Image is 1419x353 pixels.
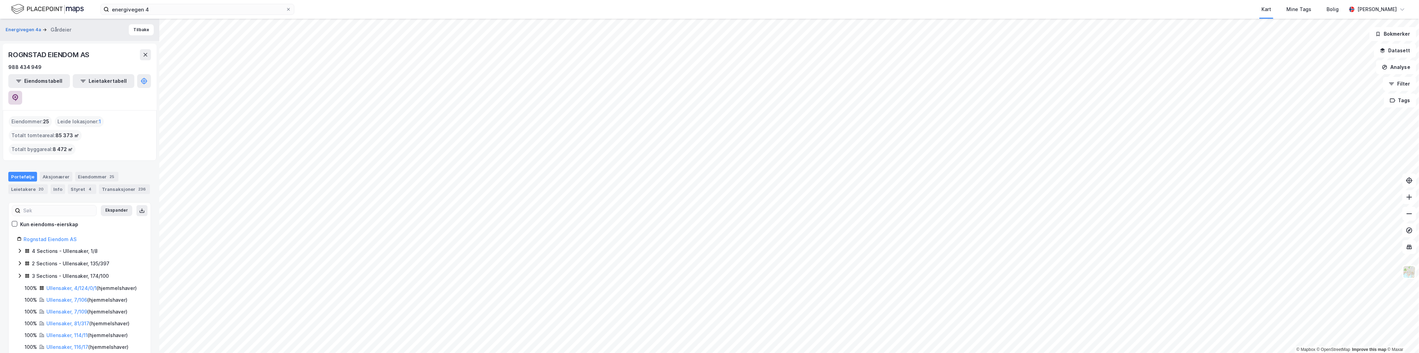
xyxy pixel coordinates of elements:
[55,131,79,140] span: 85 373 ㎡
[46,331,128,339] div: ( hjemmelshaver )
[25,331,37,339] div: 100%
[46,320,89,326] a: Ullensaker, 81/317
[25,284,37,292] div: 100%
[101,205,132,216] button: Ekspander
[9,144,75,155] div: Totalt byggareal :
[46,344,88,350] a: Ullensaker, 116/17
[25,296,37,304] div: 100%
[1369,27,1416,41] button: Bokmerker
[108,173,116,180] div: 25
[8,49,91,60] div: ROGNSTAD EIENDOM AS
[99,117,101,126] span: 1
[68,184,96,194] div: Styret
[43,117,49,126] span: 25
[99,184,150,194] div: Transaksjoner
[1327,5,1339,14] div: Bolig
[9,116,52,127] div: Eiendommer :
[1384,320,1419,353] iframe: Chat Widget
[55,116,104,127] div: Leide lokasjoner :
[46,285,97,291] a: Ullensaker, 4/124/0/1
[46,332,88,338] a: Ullensaker, 114/11
[32,272,109,280] div: 3 Sections - Ullensaker, 174/100
[109,4,286,15] input: Søk på adresse, matrikkel, gårdeiere, leietakere eller personer
[1384,320,1419,353] div: Kontrollprogram for chat
[20,205,96,216] input: Søk
[8,184,48,194] div: Leietakere
[46,297,87,303] a: Ullensaker, 7/106
[53,145,73,153] span: 8 472 ㎡
[46,343,128,351] div: ( hjemmelshaver )
[32,247,98,255] div: 4 Sections - Ullensaker, 1/8
[1352,347,1386,352] a: Improve this map
[1376,60,1416,74] button: Analyse
[25,319,37,328] div: 100%
[46,309,87,315] a: Ullensaker, 7/109
[73,74,134,88] button: Leietakertabell
[8,63,42,71] div: 988 434 949
[25,343,37,351] div: 100%
[137,186,147,193] div: 236
[1374,44,1416,58] button: Datasett
[11,3,84,15] img: logo.f888ab2527a4732fd821a326f86c7f29.svg
[46,319,130,328] div: ( hjemmelshaver )
[46,284,137,292] div: ( hjemmelshaver )
[87,186,93,193] div: 4
[1384,94,1416,107] button: Tags
[129,24,154,35] button: Tilbake
[24,236,77,242] a: Rognstad Eiendom AS
[8,74,70,88] button: Eiendomstabell
[51,26,71,34] div: Gårdeier
[1261,5,1271,14] div: Kart
[46,296,127,304] div: ( hjemmelshaver )
[32,259,109,268] div: 2 Sections - Ullensaker, 135/397
[40,172,72,182] div: Aksjonærer
[1383,77,1416,91] button: Filter
[46,308,127,316] div: ( hjemmelshaver )
[1317,347,1350,352] a: OpenStreetMap
[37,186,45,193] div: 20
[25,308,37,316] div: 100%
[20,220,78,229] div: Kun eiendoms-eierskap
[1357,5,1397,14] div: [PERSON_NAME]
[8,172,37,182] div: Portefølje
[9,130,82,141] div: Totalt tomteareal :
[1296,347,1315,352] a: Mapbox
[51,184,65,194] div: Info
[6,26,43,33] button: Energivegen 4a
[1286,5,1311,14] div: Mine Tags
[1403,265,1416,279] img: Z
[75,172,118,182] div: Eiendommer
